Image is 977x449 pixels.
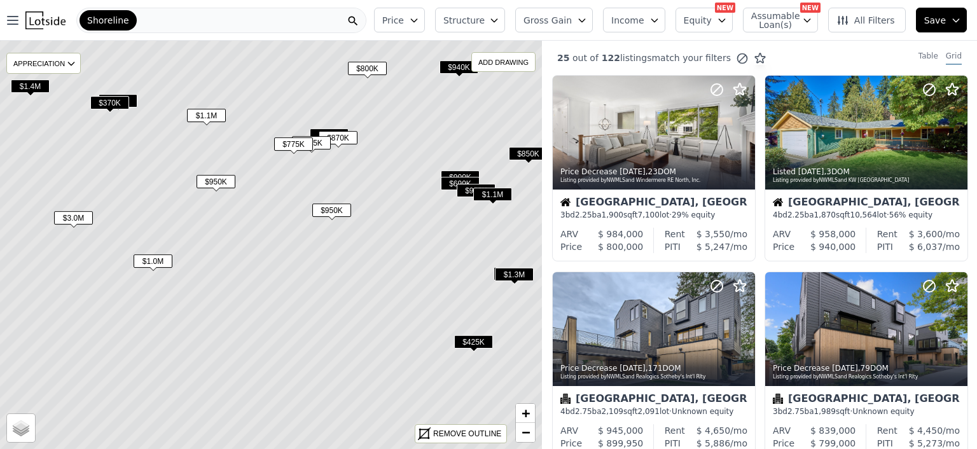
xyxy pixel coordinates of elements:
[773,197,960,210] div: [GEOGRAPHIC_DATA], [GEOGRAPHIC_DATA]
[457,184,495,202] div: $900K
[473,188,512,206] div: $1.1M
[134,254,172,273] div: $1.0M
[916,8,967,32] button: Save
[602,211,623,219] span: 1,900
[7,414,35,442] a: Layers
[11,79,50,93] span: $1.4M
[676,8,733,32] button: Equity
[274,137,313,151] span: $775K
[598,438,643,448] span: $ 899,950
[603,8,665,32] button: Income
[897,228,960,240] div: /mo
[560,406,747,417] div: 4 bd 2.75 ba sqft lot · Unknown equity
[909,425,943,436] span: $ 4,450
[773,373,961,381] div: Listing provided by NWMLS and Realogics Sotheby's Int'l Rlty
[685,424,747,437] div: /mo
[836,14,895,27] span: All Filters
[292,136,331,155] div: $625K
[472,53,535,71] div: ADD DRAWING
[560,167,749,177] div: Price Decrease , 23 DOM
[773,177,961,184] div: Listing provided by NWMLS and KW [GEOGRAPHIC_DATA]
[454,335,493,354] div: $425K
[810,242,856,252] span: $ 940,000
[560,424,578,437] div: ARV
[494,267,532,280] span: $1.3M
[292,136,331,149] span: $625K
[522,424,530,440] span: −
[800,3,821,13] div: NEW
[382,14,404,27] span: Price
[435,8,505,32] button: Structure
[773,363,961,373] div: Price Decrease , 79 DOM
[473,188,512,201] span: $1.1M
[516,404,535,423] a: Zoom in
[187,109,226,127] div: $1.1M
[515,8,593,32] button: Gross Gain
[810,438,856,448] span: $ 799,000
[560,373,749,381] div: Listing provided by NWMLS and Realogics Sotheby's Int'l Rlty
[893,240,960,253] div: /mo
[665,228,685,240] div: Rent
[454,335,493,349] span: $425K
[312,204,351,217] span: $950K
[441,170,480,189] div: $900K
[560,210,747,220] div: 3 bd 2.25 ba sqft lot · 29% equity
[441,177,480,190] span: $699K
[850,211,877,219] span: 10,564
[11,79,50,98] div: $1.4M
[696,425,730,436] span: $ 4,650
[560,228,578,240] div: ARV
[651,52,731,64] span: match your filters
[552,75,754,261] a: Price Decrease [DATE],23DOMListing provided byNWMLSand Windermere RE North, Inc.House[GEOGRAPHIC_...
[560,394,571,404] img: Condominium
[374,8,425,32] button: Price
[54,211,93,224] span: $3.0M
[187,109,226,122] span: $1.1M
[522,405,530,421] span: +
[274,137,313,156] div: $775K
[440,60,478,74] span: $940K
[909,242,943,252] span: $ 6,037
[909,229,943,239] span: $ 3,600
[542,52,766,65] div: out of listings
[638,211,660,219] span: 7,100
[877,424,897,437] div: Rent
[441,170,480,184] span: $900K
[509,147,548,160] span: $850K
[560,240,582,253] div: Price
[832,364,858,373] time: 2025-09-24 22:20
[310,128,349,142] span: $1.4M
[773,240,794,253] div: Price
[443,14,484,27] span: Structure
[638,407,660,416] span: 2,091
[433,428,501,439] div: REMOVE OUTLINE
[877,240,893,253] div: PITI
[773,406,960,417] div: 3 bd 2.75 ba sqft · Unknown equity
[909,438,943,448] span: $ 5,273
[620,364,646,373] time: 2025-09-24 22:20
[441,177,480,195] div: $699K
[90,96,129,114] div: $370K
[557,53,569,63] span: 25
[620,167,646,176] time: 2025-09-25 19:17
[897,424,960,437] div: /mo
[494,267,532,286] div: $1.3M
[696,438,730,448] span: $ 5,886
[599,53,620,63] span: 122
[197,175,235,188] span: $950K
[765,75,967,261] a: Listed [DATE],3DOMListing provided byNWMLSand KW [GEOGRAPHIC_DATA]House[GEOGRAPHIC_DATA], [GEOGRA...
[918,51,938,65] div: Table
[798,167,824,176] time: 2025-09-24 23:12
[773,394,783,404] img: Condominium
[560,177,749,184] div: Listing provided by NWMLS and Windermere RE North, Inc.
[773,228,791,240] div: ARV
[319,131,357,149] div: $870K
[773,197,783,207] img: House
[684,14,712,27] span: Equity
[715,3,735,13] div: NEW
[773,210,960,220] div: 4 bd 2.25 ba sqft lot · 56% equity
[773,167,961,177] div: Listed , 3 DOM
[509,147,548,165] div: $850K
[685,228,747,240] div: /mo
[665,424,685,437] div: Rent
